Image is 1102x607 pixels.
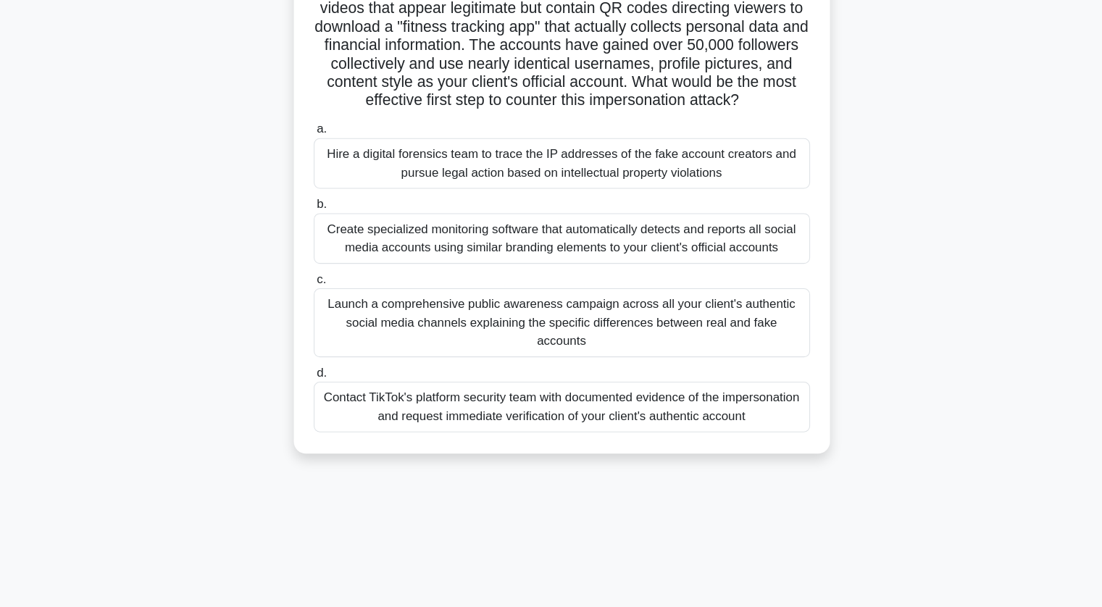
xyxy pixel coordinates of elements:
[317,130,786,178] div: Hire a digital forensics team to trace the IP addresses of the fake account creators and pursue l...
[320,257,328,269] span: c.
[317,361,786,409] div: Contact TikTok's platform security team with documented evidence of the impersonation and request...
[317,272,786,338] div: Launch a comprehensive public awareness campaign across all your client's authentic social media ...
[320,115,329,127] span: a.
[320,186,329,198] span: b.
[320,346,329,358] span: d.
[317,201,786,249] div: Create specialized monitoring software that automatically detects and reports all social media ac...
